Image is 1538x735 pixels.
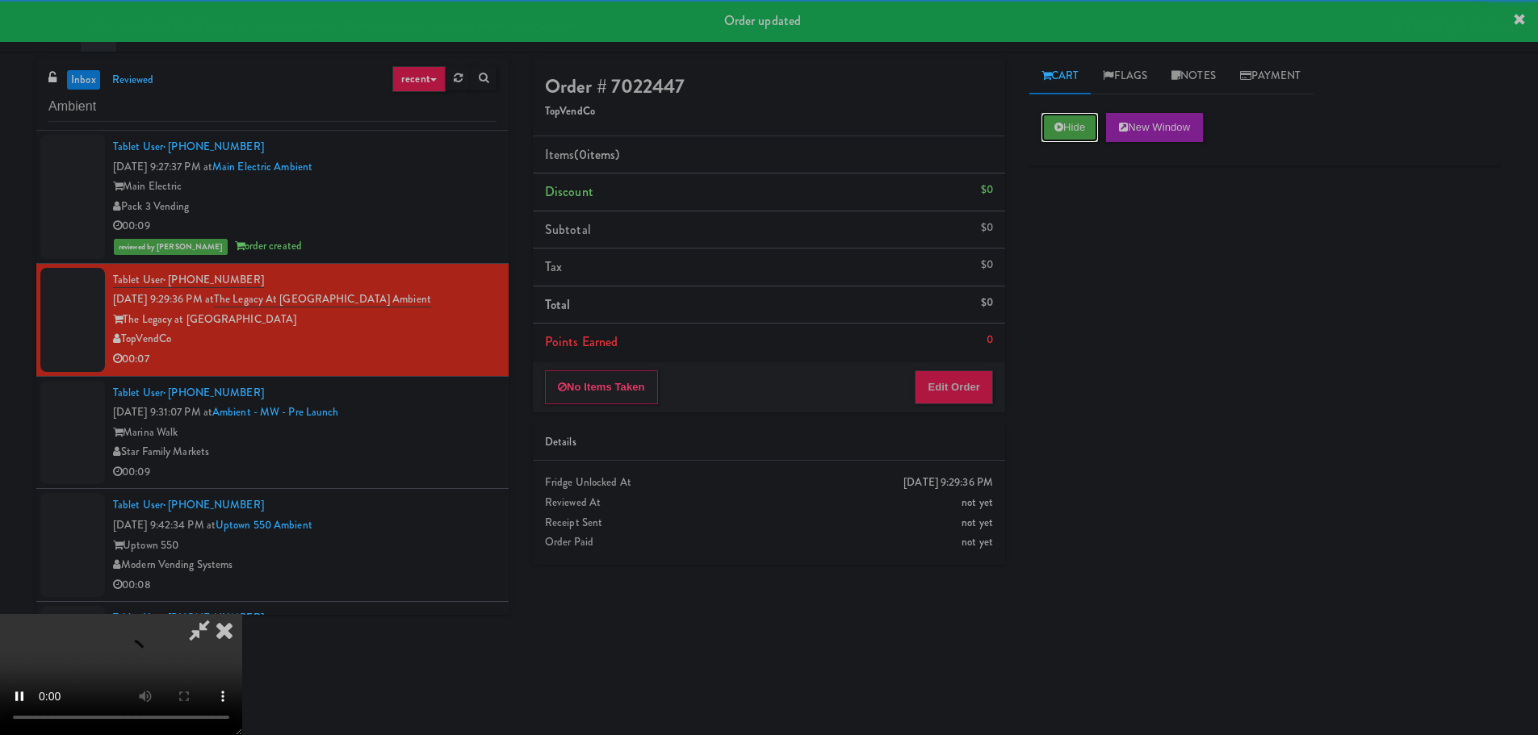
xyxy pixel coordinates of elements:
[1228,58,1314,94] a: Payment
[574,145,619,164] span: (0 )
[212,159,312,174] a: Main Electric Ambient
[545,145,619,164] span: Items
[163,610,264,625] span: · [PHONE_NUMBER]
[108,70,158,90] a: reviewed
[962,534,993,549] span: not yet
[545,76,993,97] h4: Order # 7022447
[113,177,497,197] div: Main Electric
[113,536,497,556] div: Uptown 550
[545,493,993,513] div: Reviewed At
[113,462,497,482] div: 00:09
[587,145,616,164] ng-pluralize: items
[113,555,497,575] div: Modern Vending Systems
[545,532,993,553] div: Order Paid
[113,272,264,288] a: Tablet User· [PHONE_NUMBER]
[163,497,264,512] span: · [PHONE_NUMBER]
[113,329,497,349] div: TopVendCo
[48,92,497,122] input: Search vision orders
[67,70,100,90] a: inbox
[163,385,264,400] span: · [PHONE_NUMBER]
[545,473,993,493] div: Fridge Unlocked At
[113,423,497,443] div: Marina Walk
[915,370,993,404] button: Edit Order
[114,239,228,255] span: reviewed by [PERSON_NAME]
[216,517,312,532] a: Uptown 550 Ambient
[36,489,509,602] li: Tablet User· [PHONE_NUMBER][DATE] 9:42:34 PM atUptown 550 AmbientUptown 550Modern Vending Systems...
[36,602,509,715] li: Tablet User· [PHONE_NUMBER][DATE] 9:44:30 PM at333 N Water-Ambient333 N WaterStryker Vending00:04
[113,442,497,462] div: Star Family Markets
[113,610,264,625] a: Tablet User· [PHONE_NUMBER]
[392,66,446,92] a: recent
[981,218,993,238] div: $0
[113,310,497,330] div: The Legacy at [GEOGRAPHIC_DATA]
[962,515,993,530] span: not yet
[545,332,618,351] span: Points Earned
[113,575,497,595] div: 00:08
[545,220,591,239] span: Subtotal
[724,11,801,30] span: Order updated
[36,131,509,264] li: Tablet User· [PHONE_NUMBER][DATE] 9:27:37 PM atMain Electric AmbientMain ElectricPack 3 Vending00...
[545,182,593,201] span: Discount
[545,106,993,118] h5: TopVendCo
[987,330,993,350] div: 0
[113,517,216,532] span: [DATE] 9:42:34 PM at
[1106,113,1203,142] button: New Window
[903,473,993,493] div: [DATE] 9:29:36 PM
[113,216,497,236] div: 00:09
[113,497,264,512] a: Tablet User· [PHONE_NUMBER]
[113,404,212,420] span: [DATE] 9:31:07 PM at
[214,291,431,307] a: The Legacy at [GEOGRAPHIC_DATA] Ambient
[113,385,264,400] a: Tablet User· [PHONE_NUMBER]
[962,495,993,510] span: not yet
[545,513,993,533] div: Receipt Sent
[545,257,562,276] span: Tax
[113,159,212,174] span: [DATE] 9:27:37 PM at
[545,370,658,404] button: No Items Taken
[235,238,302,253] span: order created
[163,139,264,154] span: · [PHONE_NUMBER]
[981,255,993,275] div: $0
[212,404,339,420] a: Ambient - MW - Pre Launch
[545,432,993,453] div: Details
[981,180,993,200] div: $0
[545,295,571,314] span: Total
[113,291,214,307] span: [DATE] 9:29:36 PM at
[113,197,497,217] div: Pack 3 Vending
[113,349,497,370] div: 00:07
[1029,58,1092,94] a: Cart
[1041,113,1098,142] button: Hide
[36,377,509,490] li: Tablet User· [PHONE_NUMBER][DATE] 9:31:07 PM atAmbient - MW - Pre LaunchMarina WalkStar Family Ma...
[163,272,264,287] span: · [PHONE_NUMBER]
[1159,58,1228,94] a: Notes
[981,293,993,313] div: $0
[113,139,264,154] a: Tablet User· [PHONE_NUMBER]
[1091,58,1159,94] a: Flags
[36,264,509,377] li: Tablet User· [PHONE_NUMBER][DATE] 9:29:36 PM atThe Legacy at [GEOGRAPHIC_DATA] AmbientThe Legacy ...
